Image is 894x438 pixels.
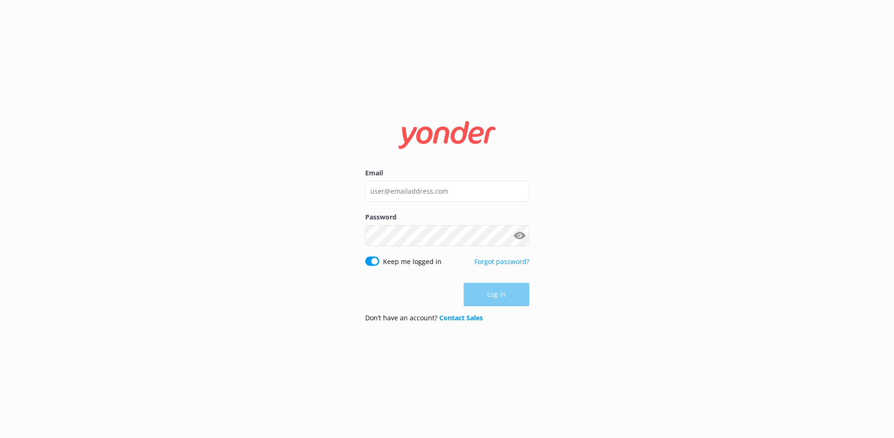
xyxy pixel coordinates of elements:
[365,168,529,178] label: Email
[365,313,483,323] p: Don’t have an account?
[365,212,529,222] label: Password
[365,181,529,202] input: user@emailaddress.com
[474,257,529,266] a: Forgot password?
[439,313,483,322] a: Contact Sales
[511,226,529,245] button: Show password
[383,257,442,267] label: Keep me logged in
